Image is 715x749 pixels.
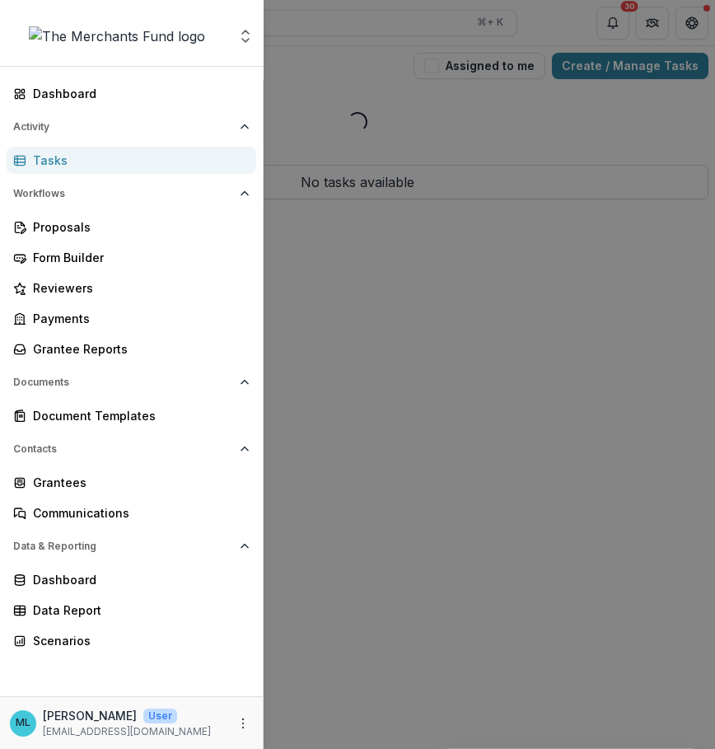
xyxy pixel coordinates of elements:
span: Contacts [13,443,233,455]
div: Miao Liu [16,718,30,728]
a: Proposals [7,213,256,241]
div: Tasks [33,152,243,169]
div: Grantee Reports [33,340,243,358]
div: Payments [33,310,243,327]
div: Dashboard [33,571,243,588]
span: Workflows [13,188,233,199]
a: Reviewers [7,274,256,302]
div: Data Report [33,602,243,619]
a: Grantees [7,469,256,496]
a: Dashboard [7,566,256,593]
div: Dashboard [33,85,243,102]
a: Scenarios [7,627,256,654]
button: More [233,714,253,733]
span: Activity [13,121,233,133]
button: Open Data & Reporting [7,533,256,559]
button: Open Documents [7,369,256,396]
div: Communications [33,504,243,522]
span: Data & Reporting [13,541,233,552]
a: Document Templates [7,402,256,429]
a: Communications [7,499,256,527]
a: Data Report [7,597,256,624]
button: Open Activity [7,114,256,140]
span: Documents [13,377,233,388]
div: Document Templates [33,407,243,424]
button: Open Workflows [7,180,256,207]
a: Tasks [7,147,256,174]
p: [PERSON_NAME] [43,707,137,724]
a: Grantee Reports [7,335,256,363]
button: Open entity switcher [234,20,257,53]
img: The Merchants Fund logo [29,26,205,46]
a: Form Builder [7,244,256,271]
div: Form Builder [33,249,243,266]
div: Grantees [33,474,243,491]
p: User [143,709,177,723]
div: Scenarios [33,632,243,649]
a: Dashboard [7,80,256,107]
a: Payments [7,305,256,332]
button: Open Contacts [7,436,256,462]
p: [EMAIL_ADDRESS][DOMAIN_NAME] [43,724,211,739]
div: Proposals [33,218,243,236]
div: Reviewers [33,279,243,297]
